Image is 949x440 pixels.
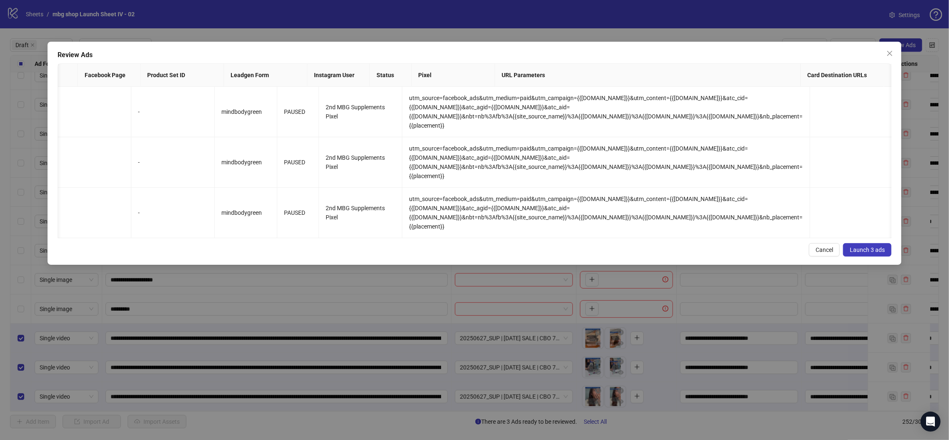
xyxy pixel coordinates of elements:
[816,246,833,253] span: Cancel
[409,145,803,179] span: utm_source=facebook_ads&utm_medium=paid&utm_campaign={{[DOMAIN_NAME]}}&utm_content={{[DOMAIN_NAME...
[409,196,803,230] span: utm_source=facebook_ads&utm_medium=paid&utm_campaign={{[DOMAIN_NAME]}}&utm_content={{[DOMAIN_NAME...
[409,95,803,129] span: utm_source=facebook_ads&utm_medium=paid&utm_campaign={{[DOMAIN_NAME]}}&utm_content={{[DOMAIN_NAME...
[370,64,412,87] th: Status
[284,159,305,166] span: PAUSED
[307,64,370,87] th: Instagram User
[221,158,270,167] div: mindbodygreen
[284,108,305,115] span: PAUSED
[141,64,224,87] th: Product Set ID
[850,246,885,253] span: Launch 3 ads
[138,208,208,217] div: -
[809,243,840,256] button: Cancel
[224,64,307,87] th: Leadgen Form
[326,204,395,222] div: 2nd MBG Supplements Pixel
[843,243,891,256] button: Launch 3 ads
[78,64,141,87] th: Facebook Page
[412,64,495,87] th: Pixel
[883,47,896,60] button: Close
[921,412,941,432] div: Open Intercom Messenger
[138,158,208,167] div: -
[801,64,884,87] th: Card Destination URLs
[326,153,395,171] div: 2nd MBG Supplements Pixel
[221,107,270,116] div: mindbodygreen
[138,107,208,116] div: -
[886,50,893,57] span: close
[284,209,305,216] span: PAUSED
[326,103,395,121] div: 2nd MBG Supplements Pixel
[495,64,801,87] th: URL Parameters
[221,208,270,217] div: mindbodygreen
[58,50,891,60] div: Review Ads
